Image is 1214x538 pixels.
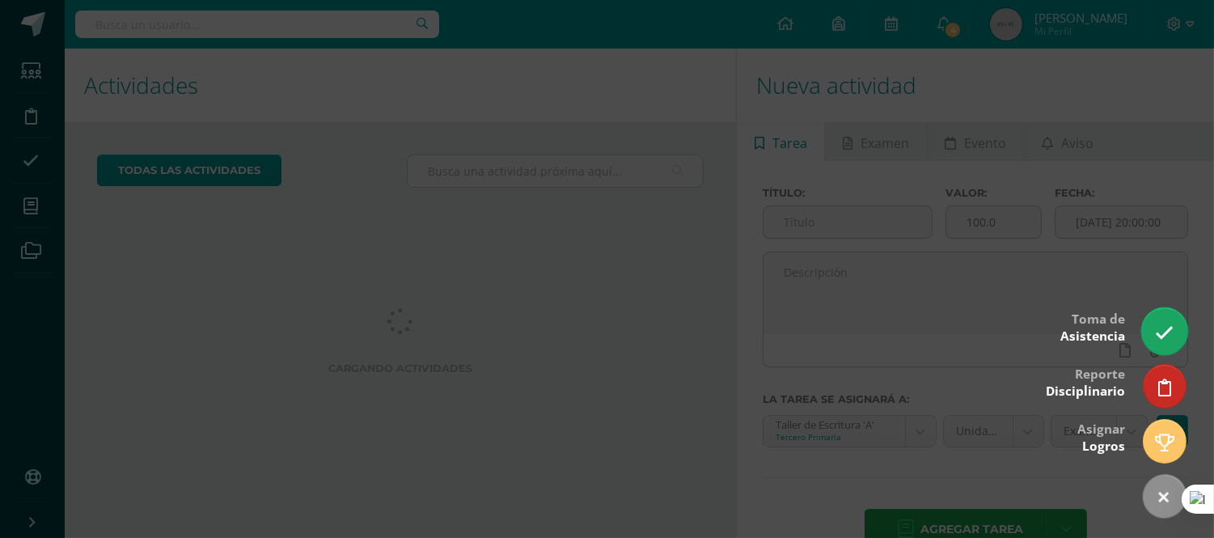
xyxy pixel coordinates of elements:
[1060,300,1125,353] div: Toma de
[1060,328,1125,345] span: Asistencia
[1046,383,1125,400] span: Disciplinario
[1046,355,1125,408] div: Reporte
[1077,410,1125,463] div: Asignar
[1082,438,1125,455] span: Logros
